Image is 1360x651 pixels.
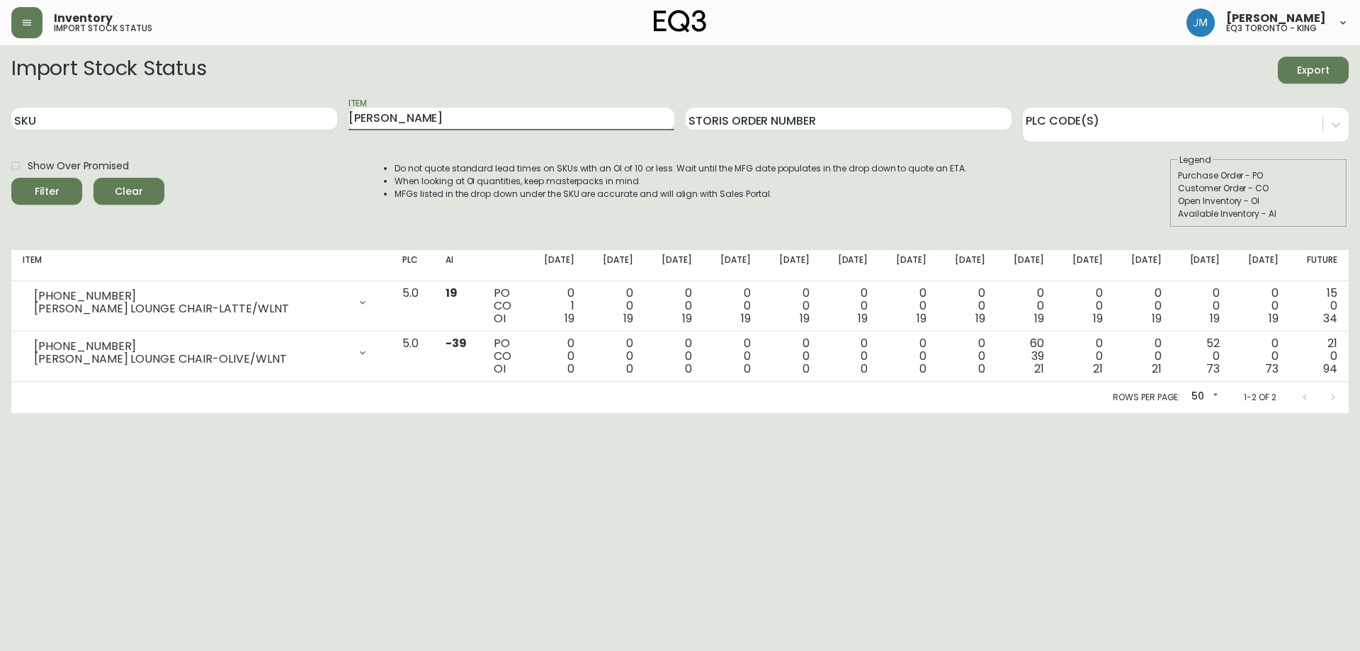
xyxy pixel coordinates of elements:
div: [PHONE_NUMBER][PERSON_NAME] LOUNGE CHAIR-LATTE/WLNT [23,287,380,318]
div: 0 0 [949,287,985,325]
span: 19 [1093,310,1103,327]
th: [DATE] [645,250,703,281]
span: 19 [858,310,868,327]
span: -39 [446,335,467,351]
th: [DATE] [997,250,1055,281]
li: Do not quote standard lead times on SKUs with an OI of 10 or less. Wait until the MFG date popula... [395,162,967,175]
div: 0 0 [715,287,751,325]
div: 0 0 [597,337,633,375]
span: 19 [975,310,985,327]
span: Inventory [54,13,113,24]
div: 52 0 [1184,337,1220,375]
span: 21 [1152,361,1162,377]
th: Future [1290,250,1349,281]
div: 21 0 [1301,337,1337,375]
div: 0 1 [538,287,574,325]
div: 0 0 [656,287,692,325]
span: 19 [623,310,633,327]
h5: import stock status [54,24,152,33]
img: logo [654,10,706,33]
span: Export [1289,62,1337,79]
div: 0 0 [1126,287,1162,325]
h2: Import Stock Status [11,57,206,84]
th: [DATE] [821,250,880,281]
th: [DATE] [762,250,821,281]
div: Open Inventory - OI [1178,195,1339,208]
th: [DATE] [1114,250,1173,281]
span: 19 [1210,310,1220,327]
div: 0 0 [656,337,692,375]
span: 0 [626,361,633,377]
div: Customer Order - CO [1178,182,1339,195]
div: 0 0 [1067,287,1103,325]
th: [DATE] [938,250,997,281]
div: Purchase Order - PO [1178,169,1339,182]
td: 5.0 [391,281,434,332]
h5: eq3 toronto - king [1226,24,1317,33]
span: 21 [1093,361,1103,377]
div: 0 0 [1067,337,1103,375]
th: [DATE] [703,250,762,281]
span: Show Over Promised [28,159,129,174]
td: 5.0 [391,332,434,382]
button: Clear [93,178,164,205]
div: 0 0 [832,337,868,375]
div: PO CO [494,287,516,325]
span: 19 [800,310,810,327]
div: 0 0 [1184,287,1220,325]
p: Rows per page: [1113,391,1180,404]
span: 94 [1323,361,1337,377]
legend: Legend [1178,154,1213,166]
th: [DATE] [527,250,586,281]
img: b88646003a19a9f750de19192e969c24 [1186,9,1215,37]
span: 19 [917,310,926,327]
span: 0 [744,361,751,377]
span: [PERSON_NAME] [1226,13,1326,24]
th: [DATE] [586,250,645,281]
th: AI [434,250,483,281]
div: Filter [35,183,59,200]
div: 0 0 [1242,337,1279,375]
span: 0 [919,361,926,377]
div: 0 0 [1008,287,1044,325]
span: 0 [685,361,692,377]
span: Clear [105,183,153,200]
div: 0 0 [773,287,810,325]
div: 50 [1186,385,1221,409]
span: 19 [741,310,751,327]
div: [PERSON_NAME] LOUNGE CHAIR-OLIVE/WLNT [34,353,348,366]
span: 19 [682,310,692,327]
div: 0 0 [538,337,574,375]
div: [PHONE_NUMBER][PERSON_NAME] LOUNGE CHAIR-OLIVE/WLNT [23,337,380,368]
div: 0 0 [773,337,810,375]
span: 19 [565,310,574,327]
th: Item [11,250,391,281]
div: 0 0 [890,337,926,375]
div: Available Inventory - AI [1178,208,1339,220]
button: Export [1278,57,1349,84]
div: PO CO [494,337,516,375]
li: When looking at OI quantities, keep masterpacks in mind. [395,175,967,188]
div: 15 0 [1301,287,1337,325]
div: 0 0 [1242,287,1279,325]
div: 0 0 [1126,337,1162,375]
span: 0 [567,361,574,377]
span: 19 [1269,310,1279,327]
span: 73 [1206,361,1220,377]
span: OI [494,361,506,377]
span: OI [494,310,506,327]
th: [DATE] [1172,250,1231,281]
span: 0 [803,361,810,377]
span: 19 [1152,310,1162,327]
span: 0 [861,361,868,377]
th: [DATE] [1231,250,1290,281]
div: 0 0 [832,287,868,325]
div: [PHONE_NUMBER] [34,340,348,353]
span: 21 [1034,361,1044,377]
th: [DATE] [879,250,938,281]
div: [PHONE_NUMBER] [34,290,348,302]
span: 0 [978,361,985,377]
span: 34 [1323,310,1337,327]
span: 19 [446,285,458,301]
div: 60 39 [1008,337,1044,375]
